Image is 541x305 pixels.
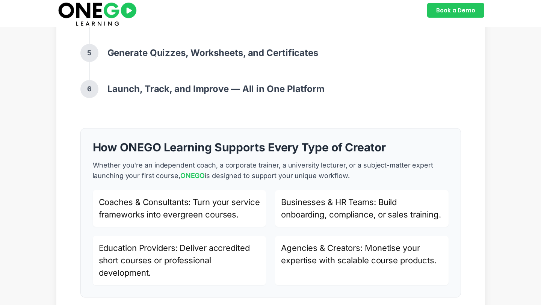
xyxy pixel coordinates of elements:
span: Book a Demo [436,8,475,13]
h3: How ONEGO Learning Supports Every Type of Creator [93,140,449,154]
div: 5 [80,44,98,62]
div: Agencies & Creators: Monetise your expertise with scalable course products. [275,236,449,285]
div: Education Providers: Deliver accredited short courses or professional development. [93,236,266,285]
div: Businesses & HR Teams: Build onboarding, compliance, or sales training. [275,190,449,227]
p: Whether you're an independent coach, a corporate trainer, a university lecturer, or a subject-mat... [93,160,449,181]
div: 6 [80,80,98,98]
div: Coaches & Consultants: Turn your service frameworks into evergreen courses. [93,190,266,227]
a: ONEGO [180,172,205,180]
h2: Launch, Track, and Improve — All in One Platform [107,83,325,95]
a: Book a Demo [427,3,484,18]
h2: Generate Quizzes, Worksheets, and Certificates [107,47,318,59]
